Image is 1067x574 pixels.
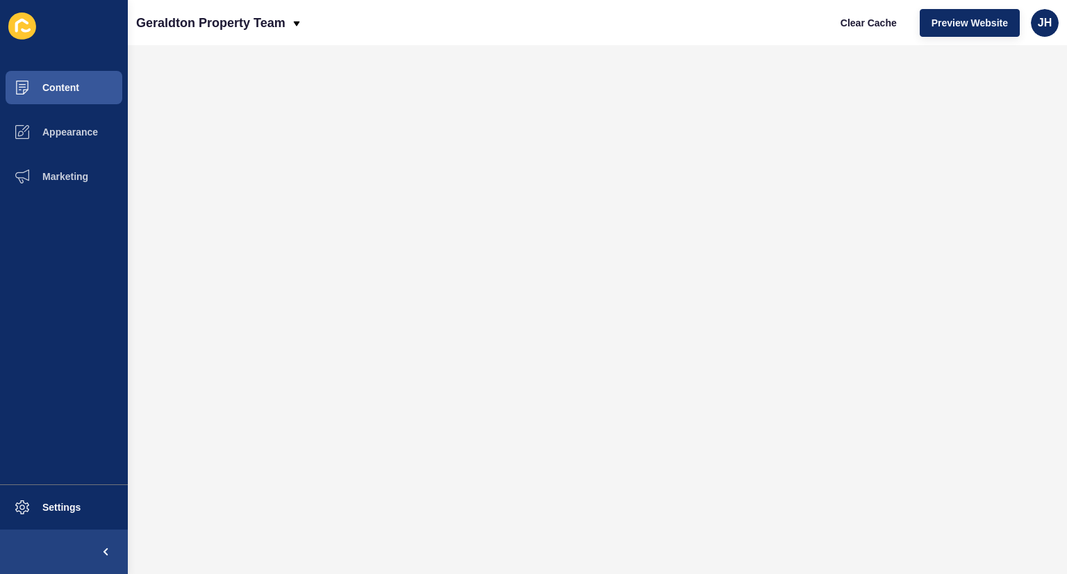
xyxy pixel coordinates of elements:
[841,16,897,30] span: Clear Cache
[1038,16,1052,30] span: JH
[829,9,909,37] button: Clear Cache
[136,6,286,40] p: Geraldton Property Team
[932,16,1008,30] span: Preview Website
[920,9,1020,37] button: Preview Website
